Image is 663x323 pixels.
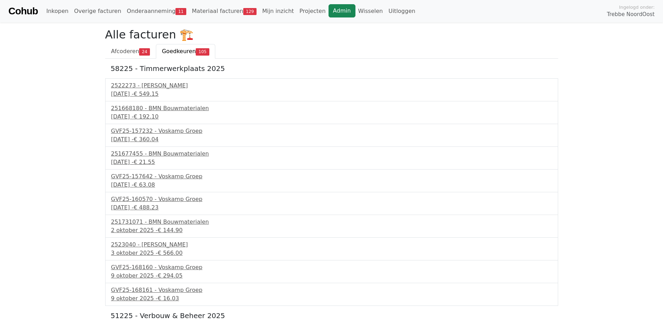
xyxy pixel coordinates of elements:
div: GVF25-157642 - Voskamp Groep [111,172,552,181]
span: € 192.10 [134,113,158,120]
div: 3 oktober 2025 - [111,249,552,257]
div: [DATE] - [111,158,552,166]
a: Overige facturen [71,4,124,18]
span: € 21.55 [134,159,155,165]
div: [DATE] - [111,90,552,98]
span: Trebbe NoordOost [607,10,655,19]
a: 2522273 - [PERSON_NAME][DATE] -€ 549.15 [111,81,552,98]
h2: Alle facturen 🏗️ [105,28,558,41]
a: 251731071 - BMN Bouwmaterialen2 oktober 2025 -€ 144.90 [111,218,552,235]
a: GVF25-160570 - Voskamp Groep[DATE] -€ 488.23 [111,195,552,212]
div: 251668180 - BMN Bouwmaterialen [111,104,552,113]
span: 129 [243,8,257,15]
div: 2522273 - [PERSON_NAME] [111,81,552,90]
span: 24 [139,48,150,55]
div: 9 oktober 2025 - [111,294,552,303]
h5: 51225 - Verbouw & Beheer 2025 [111,311,553,320]
div: 2 oktober 2025 - [111,226,552,235]
span: € 549.15 [134,91,158,97]
span: Afcoderen [111,48,139,55]
span: Ingelogd onder: [619,4,655,10]
a: Projecten [297,4,329,18]
a: 2523040 - [PERSON_NAME]3 oktober 2025 -€ 566.00 [111,241,552,257]
div: 9 oktober 2025 - [111,272,552,280]
a: GVF25-157232 - Voskamp Groep[DATE] -€ 360.04 [111,127,552,144]
a: GVF25-168161 - Voskamp Groep9 oktober 2025 -€ 16.03 [111,286,552,303]
a: Mijn inzicht [259,4,297,18]
span: € 63.08 [134,181,155,188]
div: 251677455 - BMN Bouwmaterialen [111,150,552,158]
a: Inkopen [43,4,71,18]
div: [DATE] - [111,135,552,144]
div: GVF25-168161 - Voskamp Groep [111,286,552,294]
span: € 566.00 [158,250,182,256]
div: [DATE] - [111,181,552,189]
a: 251677455 - BMN Bouwmaterialen[DATE] -€ 21.55 [111,150,552,166]
a: Afcoderen24 [105,44,156,59]
a: GVF25-168160 - Voskamp Groep9 oktober 2025 -€ 294.05 [111,263,552,280]
a: Onderaanneming11 [124,4,189,18]
span: 105 [196,48,209,55]
a: Goedkeuren105 [156,44,215,59]
div: GVF25-160570 - Voskamp Groep [111,195,552,203]
a: Materiaal facturen129 [189,4,259,18]
span: € 294.05 [158,272,182,279]
a: Uitloggen [385,4,418,18]
span: Goedkeuren [162,48,196,55]
div: [DATE] - [111,203,552,212]
div: GVF25-168160 - Voskamp Groep [111,263,552,272]
a: Cohub [8,3,38,20]
span: 11 [175,8,186,15]
div: 2523040 - [PERSON_NAME] [111,241,552,249]
div: [DATE] - [111,113,552,121]
h5: 58225 - Timmerwerkplaats 2025 [111,64,553,73]
a: GVF25-157642 - Voskamp Groep[DATE] -€ 63.08 [111,172,552,189]
div: GVF25-157232 - Voskamp Groep [111,127,552,135]
span: € 488.23 [134,204,158,211]
a: Wisselen [355,4,386,18]
div: 251731071 - BMN Bouwmaterialen [111,218,552,226]
a: 251668180 - BMN Bouwmaterialen[DATE] -€ 192.10 [111,104,552,121]
span: € 360.04 [134,136,158,143]
span: € 144.90 [158,227,182,234]
a: Admin [329,4,355,17]
span: € 16.03 [158,295,179,302]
